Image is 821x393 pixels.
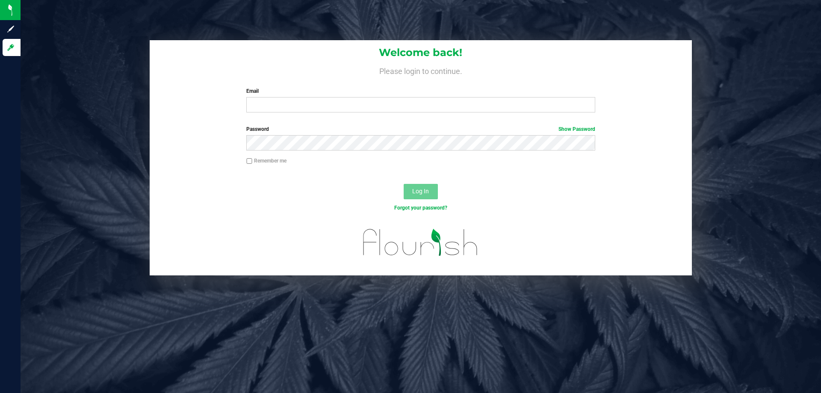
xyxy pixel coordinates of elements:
[246,126,269,132] span: Password
[6,43,15,52] inline-svg: Log in
[150,47,692,58] h1: Welcome back!
[150,65,692,75] h4: Please login to continue.
[246,157,286,165] label: Remember me
[558,126,595,132] a: Show Password
[394,205,447,211] a: Forgot your password?
[6,25,15,33] inline-svg: Sign up
[246,87,595,95] label: Email
[412,188,429,195] span: Log In
[404,184,438,199] button: Log In
[246,158,252,164] input: Remember me
[353,221,488,264] img: flourish_logo.svg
